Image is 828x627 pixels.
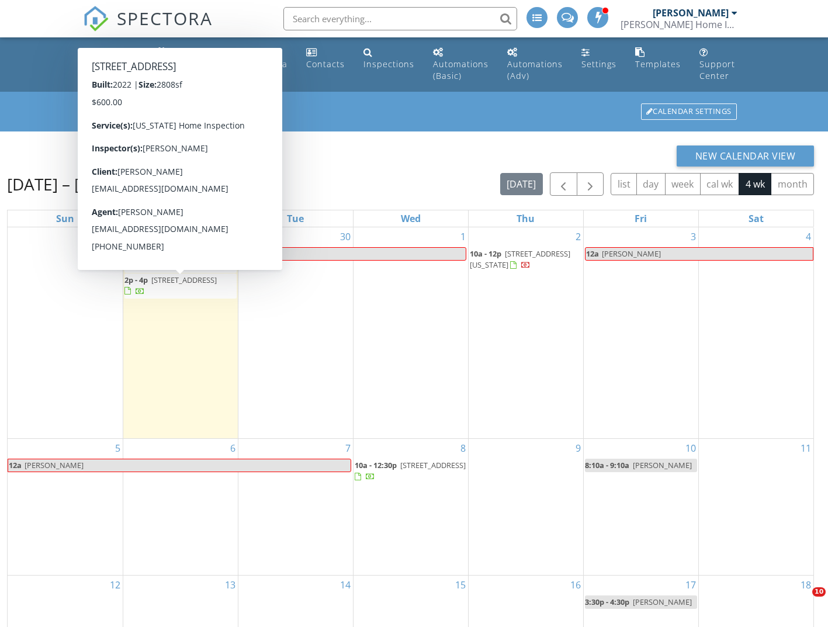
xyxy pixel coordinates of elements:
button: cal wk [700,173,740,196]
img: The Best Home Inspection Software - Spectora [83,6,109,32]
a: Settings [577,42,621,75]
span: Off [257,248,268,259]
a: Go to October 5, 2025 [113,439,123,458]
div: Data [267,58,287,70]
a: Metrics [212,42,253,75]
td: Go to October 1, 2025 [353,227,468,438]
td: Go to September 28, 2025 [8,227,123,438]
a: Go to October 2, 2025 [573,227,583,246]
td: Go to October 5, 2025 [8,439,123,576]
span: 3:30p - 4:30p [585,597,629,607]
div: [PERSON_NAME] [653,7,729,19]
a: Go to October 7, 2025 [343,439,353,458]
a: 10a - 12:30p [STREET_ADDRESS] [355,460,466,481]
a: Go to September 30, 2025 [338,227,353,246]
div: Automations (Basic) [433,58,489,81]
a: Go to October 8, 2025 [458,439,468,458]
a: Support Center [695,42,743,87]
a: Thursday [514,210,537,227]
a: Go to October 18, 2025 [798,576,813,594]
a: Go to October 13, 2025 [223,576,238,594]
a: Go to October 15, 2025 [453,576,468,594]
a: Go to October 3, 2025 [688,227,698,246]
a: SPECTORA [83,16,213,40]
a: Go to September 29, 2025 [223,227,238,246]
span: [PERSON_NAME] [633,460,692,470]
a: Go to October 6, 2025 [228,439,238,458]
button: month [771,173,814,196]
span: 10a - 12p [470,248,501,259]
a: Wednesday [399,210,423,227]
td: Go to October 3, 2025 [583,227,698,438]
td: Go to October 4, 2025 [698,227,813,438]
a: Calendar [153,42,202,75]
td: Go to October 9, 2025 [468,439,583,576]
span: SPECTORA [117,6,213,30]
div: Metrics [216,58,248,70]
a: Contacts [302,42,349,75]
a: 2p - 4p [STREET_ADDRESS] [124,275,217,296]
a: Saturday [746,210,766,227]
a: Sunday [54,210,77,227]
span: [STREET_ADDRESS] [151,275,217,285]
div: Calendar Settings [641,103,737,120]
a: 10a - 12p [STREET_ADDRESS][US_STATE] [470,247,582,272]
span: 12a [8,459,22,472]
a: Go to September 28, 2025 [108,227,123,246]
td: Go to October 2, 2025 [468,227,583,438]
a: Go to October 14, 2025 [338,576,353,594]
iframe: Intercom live chat [788,587,816,615]
a: Go to October 10, 2025 [683,439,698,458]
div: Contacts [306,58,345,70]
input: Search everything... [283,7,517,30]
td: Go to October 11, 2025 [698,439,813,576]
a: Go to October 12, 2025 [108,576,123,594]
span: [PERSON_NAME] [25,460,84,470]
a: 8:45a - 11:15a [STREET_ADDRESS] [124,247,237,272]
span: 12a [240,248,254,260]
a: 10a - 12p [STREET_ADDRESS][US_STATE] [470,248,570,270]
button: New Calendar View [677,146,815,167]
a: Go to October 9, 2025 [573,439,583,458]
span: [STREET_ADDRESS][US_STATE] [470,248,570,270]
td: Go to October 7, 2025 [238,439,353,576]
span: 2p - 4p [124,275,148,285]
td: Go to October 10, 2025 [583,439,698,576]
span: [STREET_ADDRESS] [124,259,190,270]
a: Templates [630,42,685,75]
button: [DATE] [500,173,543,196]
button: 4 wk [739,173,771,196]
div: Support Center [699,58,735,81]
span: 12a [586,248,600,260]
a: Dashboard [85,42,143,75]
span: [PERSON_NAME] [633,597,692,607]
span: 8:45a - 11:15a [124,248,173,259]
span: [PERSON_NAME] [602,248,661,259]
span: [STREET_ADDRESS] [400,460,466,470]
a: Go to October 11, 2025 [798,439,813,458]
h1: Calendar [91,101,738,122]
a: 10a - 12:30p [STREET_ADDRESS] [355,459,467,484]
a: 8:45a - 11:15a [STREET_ADDRESS] [124,248,212,270]
div: Calendar [157,58,198,70]
a: Go to October 16, 2025 [568,576,583,594]
button: week [665,173,701,196]
td: Go to October 8, 2025 [353,439,468,576]
td: Go to September 30, 2025 [238,227,353,438]
a: Data [262,42,292,75]
div: Automations (Adv) [507,58,563,81]
a: Calendar Settings [640,102,738,121]
a: Go to October 17, 2025 [683,576,698,594]
div: Dashboard [90,58,138,70]
a: Monday [168,210,193,227]
a: Inspections [359,42,419,75]
div: Templates [635,58,681,70]
td: Go to September 29, 2025 [123,227,238,438]
div: Settings [581,58,616,70]
div: Inspections [363,58,414,70]
div: Funkhouser Home Inspections [621,19,737,30]
a: Automations (Basic) [428,42,493,87]
a: Automations (Advanced) [503,42,567,87]
span: 10a - 12:30p [355,460,397,470]
button: list [611,173,637,196]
